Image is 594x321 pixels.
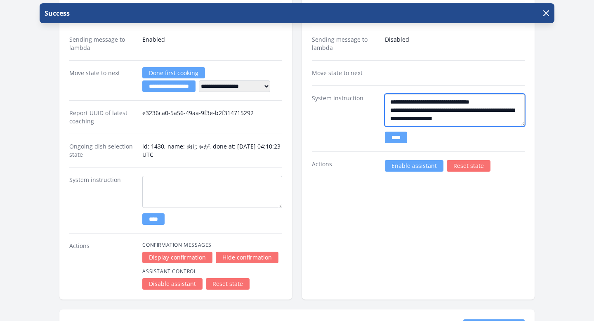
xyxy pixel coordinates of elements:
dd: Disabled [385,35,525,52]
dd: e3236ca0-5a56-49aa-9f3e-b2f314715292 [142,109,282,125]
dt: System instruction [312,94,378,143]
h4: Assistant Control [142,268,282,275]
dt: Move state to next [69,69,136,92]
a: Display confirmation [142,252,212,263]
dd: Enabled [142,35,282,52]
p: Success [43,8,70,18]
dt: Report UUID of latest coaching [69,109,136,125]
dt: Ongoing dish selection state [69,142,136,159]
dt: Move state to next [312,69,378,77]
dd: id: 1430, name: 肉じゃが, done at: [DATE] 04:10:23 UTC [142,142,282,159]
dt: Sending message to lambda [69,35,136,52]
dt: Sending message to lambda [312,35,378,52]
a: Enable assistant [385,160,443,172]
dt: System instruction [69,176,136,225]
a: Reset state [447,160,490,172]
a: Hide confirmation [216,252,278,263]
dt: Actions [312,160,378,172]
a: Done first cooking [142,67,205,78]
a: Reset state [206,278,250,290]
a: Disable assistant [142,278,203,290]
h4: Confirmation Messages [142,242,282,248]
dt: Actions [69,242,136,290]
